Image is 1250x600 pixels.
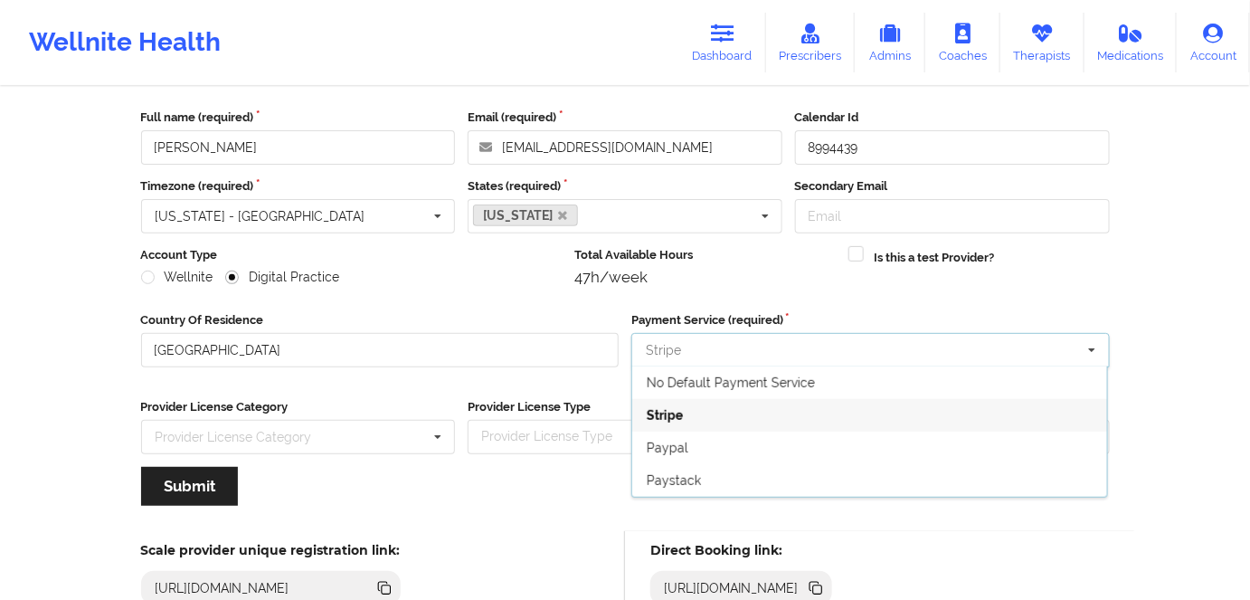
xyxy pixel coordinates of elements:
label: Country Of Residence [141,311,620,329]
a: Coaches [925,13,1000,72]
label: Wellnite [141,270,213,285]
label: Email (required) [468,109,782,127]
input: Full name [141,130,456,165]
span: Paypal [647,441,688,455]
label: States (required) [468,177,782,195]
label: Total Available Hours [574,246,836,264]
a: Medications [1084,13,1178,72]
label: Full name (required) [141,109,456,127]
button: Submit [141,467,238,506]
a: [US_STATE] [473,205,578,226]
div: [URL][DOMAIN_NAME] [147,579,297,597]
a: Admins [855,13,925,72]
div: [URL][DOMAIN_NAME] [657,579,806,597]
label: Payment Service (required) [631,311,1110,329]
div: Provider License Category [156,431,312,443]
label: Timezone (required) [141,177,456,195]
div: Provider License Type [477,426,639,447]
label: Account Type [141,246,563,264]
div: [US_STATE] - [GEOGRAPHIC_DATA] [156,210,365,223]
span: Paystack [647,473,701,488]
span: No Default Payment Service [647,376,815,390]
h5: Direct Booking link: [650,542,832,558]
label: Calendar Id [795,109,1110,127]
a: Therapists [1000,13,1084,72]
label: Provider License Type [468,398,782,416]
span: Stripe [647,408,683,423]
a: Prescribers [766,13,856,72]
a: Dashboard [679,13,766,72]
input: Email [795,199,1110,233]
input: Calendar Id [795,130,1110,165]
input: Email address [468,130,782,165]
label: Provider License Category [141,398,456,416]
label: Secondary Email [795,177,1110,195]
label: Digital Practice [225,270,339,285]
label: Is this a test Provider? [875,249,995,267]
h5: Scale provider unique registration link: [141,542,401,558]
div: 47h/week [574,268,836,286]
a: Account [1177,13,1250,72]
